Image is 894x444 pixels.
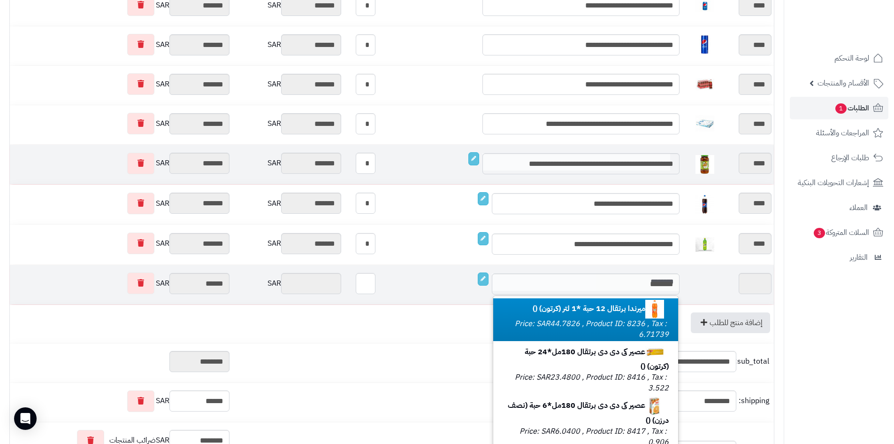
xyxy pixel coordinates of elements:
[813,226,869,239] span: السلات المتروكة
[12,73,229,95] div: SAR
[695,235,714,254] img: 1747566256-XP8G23evkchGmxKUr8YaGb2gsq2hZno4-40x40.jpg
[849,201,868,214] span: العملاء
[515,318,669,340] small: Price: SAR44.7826 , Product ID: 8236 , Tax : 6.71739
[533,303,669,314] b: ميرندا برتقال 12 حبة *1 لتر (كرتون) ()
[234,233,341,254] div: SAR
[234,74,341,95] div: SAR
[816,126,869,140] span: المراجعات والأسئلة
[234,34,341,55] div: SAR
[695,75,714,93] img: 1747638617-141f2151-470e-4cc5-befa-fb06d0b7-40x40.jpg
[695,114,714,133] img: 1747745519-Screenshot%202025-05-20%20155045-40x40.jpg
[12,193,229,214] div: SAR
[234,153,341,174] div: SAR
[831,151,869,164] span: طلبات الإرجاع
[12,273,229,294] div: SAR
[645,397,664,415] img: 1747674892-Screenshot%202025-05-19%20201257-40x40.jpg
[12,34,229,55] div: SAR
[234,113,341,134] div: SAR
[790,47,888,70] a: لوحة التحكم
[790,97,888,119] a: الطلبات1
[834,52,869,65] span: لوحة التحكم
[691,312,770,333] a: إضافة منتج للطلب
[835,103,847,114] span: 1
[790,171,888,194] a: إشعارات التحويلات البنكية
[234,273,341,294] div: SAR
[695,195,714,214] img: 1747594532-18409223-8150-4f06-d44a-9c8685d0-40x40.jpg
[834,101,869,115] span: الطلبات
[12,153,229,174] div: SAR
[645,343,664,361] img: 1747674880-xfDwx0ezEiFAAtJpNVPxZmhZ2d4yNSLA-40x40.jpg
[12,233,229,254] div: SAR
[739,396,769,406] span: shipping:
[234,193,341,214] div: SAR
[645,300,664,319] img: 1747574948-012000802850_1-40x40.jpg
[739,356,769,367] span: sub_total:
[850,251,868,264] span: التقارير
[790,122,888,144] a: المراجعات والأسئلة
[12,113,229,134] div: SAR
[525,346,669,373] b: عصير كى دى دى برتقال 180مل*24 حبة (كرتون) ()
[790,221,888,244] a: السلات المتروكة3
[12,390,229,412] div: SAR
[14,407,37,430] div: Open Intercom Messenger
[814,228,825,238] span: 3
[515,372,669,394] small: Price: SAR23.4800 , Product ID: 8416 , Tax : 3.522
[508,400,669,426] b: عصير كى دى دى برتقال 180مل*6 حبة (نصف درزن) ()
[790,246,888,269] a: التقارير
[818,77,869,90] span: الأقسام والمنتجات
[798,176,869,189] span: إشعارات التحويلات البنكية
[790,147,888,169] a: طلبات الإرجاع
[695,155,714,174] img: 1747455345-51ypDOAcC0L._AC_SL1080-40x40.jpg
[790,196,888,219] a: العملاء
[695,35,714,54] img: 1747594376-51AM5ZU19WL._AC_SL1500-40x40.jpg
